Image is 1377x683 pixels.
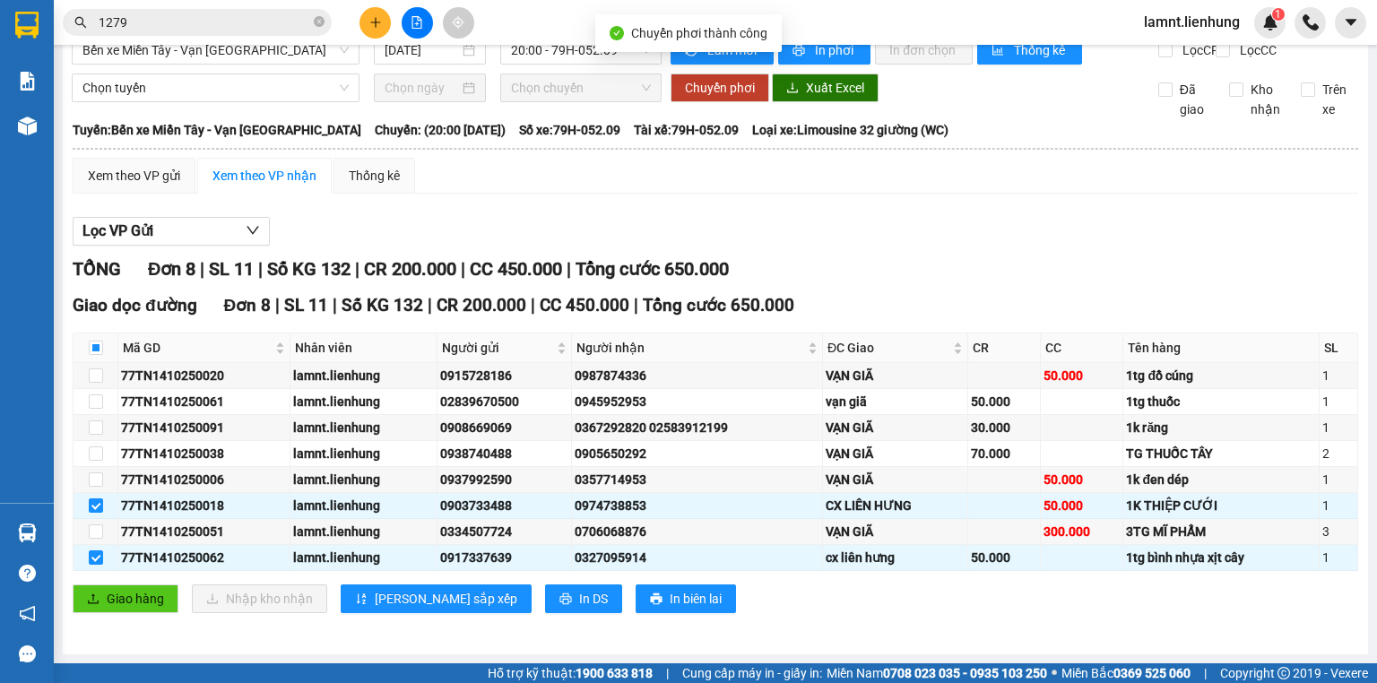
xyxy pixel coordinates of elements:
[968,333,1040,363] th: CR
[293,418,434,437] div: lamnt.lienhung
[121,366,287,385] div: 77TN1410250020
[826,444,965,463] div: VẠN GIÃ
[88,166,180,186] div: Xem theo VP gửi
[461,258,465,280] span: |
[293,470,434,489] div: lamnt.lienhung
[73,584,178,613] button: uploadGiao hàng
[636,584,736,613] button: printerIn biên lai
[293,366,434,385] div: lamnt.lienhung
[1343,14,1359,30] span: caret-down
[752,120,948,140] span: Loại xe: Limousine 32 giường (WC)
[442,338,553,358] span: Người gửi
[1277,667,1290,679] span: copyright
[575,366,819,385] div: 0987874336
[74,16,87,29] span: search
[1126,418,1316,437] div: 1k răng
[1061,663,1191,683] span: Miền Bắc
[875,36,973,65] button: In đơn chọn
[107,589,164,609] span: Giao hàng
[148,258,195,280] span: Đơn 8
[1126,366,1316,385] div: 1tg đồ cúng
[567,258,571,280] span: |
[118,493,290,519] td: 77TN1410250018
[118,441,290,467] td: 77TN1410250038
[440,418,568,437] div: 0908669069
[540,295,629,316] span: CC 450.000
[643,295,794,316] span: Tổng cước 650.000
[121,418,287,437] div: 77TN1410250091
[440,496,568,515] div: 0903733488
[1126,444,1316,463] div: TG THUỐC TÂY
[440,444,568,463] div: 0938740488
[1044,522,1121,541] div: 300.000
[192,584,327,613] button: downloadNhập kho nhận
[212,166,316,186] div: Xem theo VP nhận
[411,16,423,29] span: file-add
[1126,548,1316,567] div: 1tg bình nhựa xịt cây
[1243,80,1287,119] span: Kho nhận
[1052,670,1057,677] span: ⚪️
[971,418,1036,437] div: 30.000
[440,470,568,489] div: 0937992590
[1262,14,1278,30] img: icon-new-feature
[1130,11,1254,33] span: lamnt.lienhung
[1322,366,1355,385] div: 1
[73,295,197,316] span: Giao dọc đường
[827,338,949,358] span: ĐC Giao
[1204,663,1207,683] span: |
[359,7,391,39] button: plus
[342,295,423,316] span: Số KG 132
[15,12,39,39] img: logo-vxr
[883,666,1047,680] strong: 0708 023 035 - 0935 103 250
[1233,40,1279,60] span: Lọc CC
[1014,40,1068,60] span: Thống kê
[1272,8,1285,21] sup: 1
[118,519,290,545] td: 77TN1410250051
[827,663,1047,683] span: Miền Nam
[402,7,433,39] button: file-add
[118,545,290,571] td: 77TN1410250062
[275,295,280,316] span: |
[575,548,819,567] div: 0327095914
[1335,7,1366,39] button: caret-down
[576,338,804,358] span: Người nhận
[118,363,290,389] td: 77TN1410250020
[258,258,263,280] span: |
[314,16,325,27] span: close-circle
[73,123,361,137] b: Tuyến: Bến xe Miền Tây - Vạn [GEOGRAPHIC_DATA]
[118,467,290,493] td: 77TN1410250006
[246,223,260,238] span: down
[1044,496,1121,515] div: 50.000
[977,36,1082,65] button: bar-chartThống kê
[488,663,653,683] span: Hỗ trợ kỹ thuật:
[531,295,535,316] span: |
[293,522,434,541] div: lamnt.lienhung
[1044,366,1121,385] div: 50.000
[792,44,808,58] span: printer
[73,258,121,280] span: TỔNG
[575,444,819,463] div: 0905650292
[1322,522,1355,541] div: 3
[440,392,568,411] div: 02839670500
[1322,496,1355,515] div: 1
[610,26,624,40] span: check-circle
[634,120,739,140] span: Tài xế: 79H-052.09
[772,73,879,102] button: downloadXuất Excel
[293,548,434,567] div: lamnt.lienhung
[806,78,864,98] span: Xuất Excel
[73,217,270,246] button: Lọc VP Gửi
[971,444,1036,463] div: 70.000
[440,366,568,385] div: 0915728186
[121,392,287,411] div: 77TN1410250061
[1126,522,1316,541] div: 3TG MĨ PHẨM
[559,592,572,607] span: printer
[826,548,965,567] div: cx liên hưng
[1126,392,1316,411] div: 1tg thuốc
[121,522,287,541] div: 77TN1410250051
[19,645,36,662] span: message
[1322,470,1355,489] div: 1
[267,258,351,280] span: Số KG 132
[375,589,517,609] span: [PERSON_NAME] sắp xếp
[575,470,819,489] div: 0357714953
[18,523,37,542] img: warehouse-icon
